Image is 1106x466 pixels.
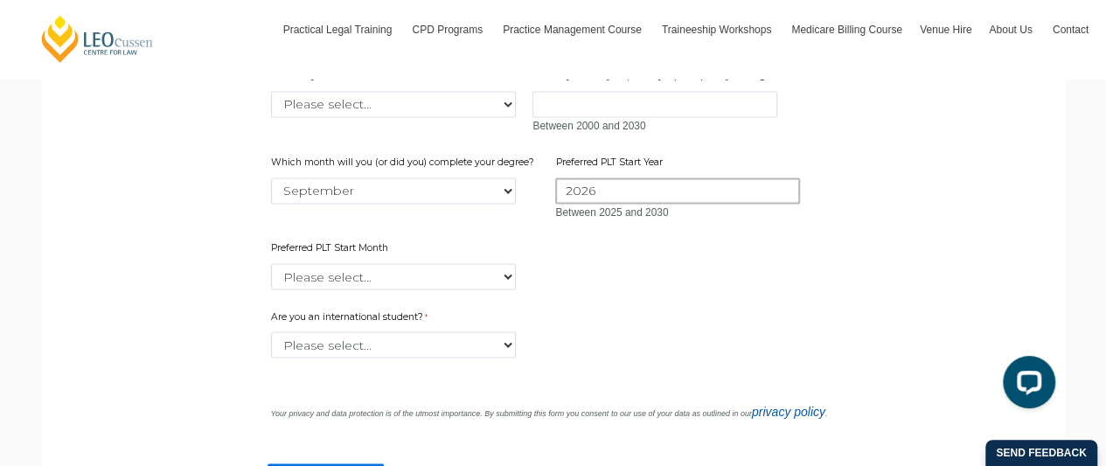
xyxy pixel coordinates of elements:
[403,4,494,55] a: CPD Programs
[555,177,800,204] input: Preferred PLT Start Year
[1044,4,1097,55] a: Contact
[989,349,1062,422] iframe: LiveChat chat widget
[555,156,666,173] label: Preferred PLT Start Year
[271,177,516,204] select: Which month will you (or did you) complete your degree?
[39,14,156,64] a: [PERSON_NAME] Centre for Law
[783,4,911,55] a: Medicare Billing Course
[555,206,668,219] span: Between 2025 and 2030
[653,4,783,55] a: Traineeship Workshops
[271,156,539,173] label: Which month will you (or did you) complete your degree?
[532,120,645,132] span: Between 2000 and 2030
[271,91,516,117] select: University
[271,263,516,289] select: Preferred PLT Start Month
[275,4,404,55] a: Practical Legal Training
[752,404,825,418] a: privacy policy
[532,91,777,117] input: Which year will you (or did you) complete your degree?
[494,4,653,55] a: Practice Management Course
[271,331,516,358] select: Are you an international student?
[911,4,980,55] a: Venue Hire
[980,4,1043,55] a: About Us
[271,310,446,327] label: Are you an international student?
[271,241,393,259] label: Preferred PLT Start Month
[271,408,828,417] i: Your privacy and data protection is of the utmost importance. By submitting this form you consent...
